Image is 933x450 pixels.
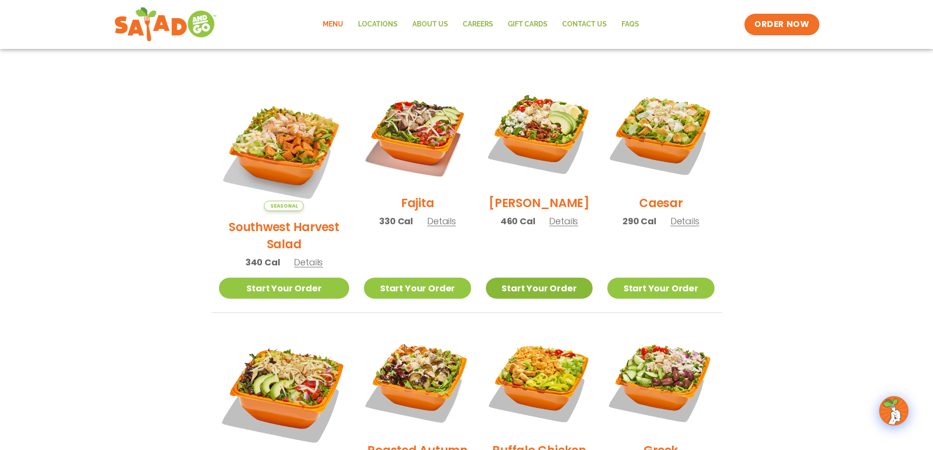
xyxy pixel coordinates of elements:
a: ORDER NOW [744,14,819,35]
a: Contact Us [555,13,614,36]
a: FAQs [614,13,646,36]
a: Careers [455,13,501,36]
a: Locations [351,13,405,36]
h2: [PERSON_NAME] [489,194,590,212]
a: Start Your Order [219,278,350,299]
span: 330 Cal [379,214,413,228]
span: Seasonal [264,201,304,211]
h2: Fajita [401,194,434,212]
img: Product photo for Southwest Harvest Salad [219,80,350,211]
img: new-SAG-logo-768×292 [114,5,217,44]
span: Details [549,215,578,227]
h2: Caesar [639,194,683,212]
span: 460 Cal [501,214,535,228]
a: Menu [315,13,351,36]
span: Details [427,215,456,227]
nav: Menu [315,13,646,36]
span: 340 Cal [245,256,280,269]
img: wpChatIcon [880,397,908,425]
span: ORDER NOW [754,19,809,30]
a: Start Your Order [364,278,471,299]
a: About Us [405,13,455,36]
a: Start Your Order [607,278,714,299]
img: Product photo for Greek Salad [607,328,714,434]
h2: Southwest Harvest Salad [219,218,350,253]
a: Start Your Order [486,278,593,299]
span: Details [670,215,699,227]
span: Details [294,256,323,268]
img: Product photo for Cobb Salad [486,80,593,187]
img: Product photo for Caesar Salad [607,80,714,187]
img: Product photo for Fajita Salad [364,80,471,187]
span: 290 Cal [622,214,656,228]
a: GIFT CARDS [501,13,555,36]
img: Product photo for Roasted Autumn Salad [364,328,471,434]
img: Product photo for Buffalo Chicken Salad [486,328,593,434]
